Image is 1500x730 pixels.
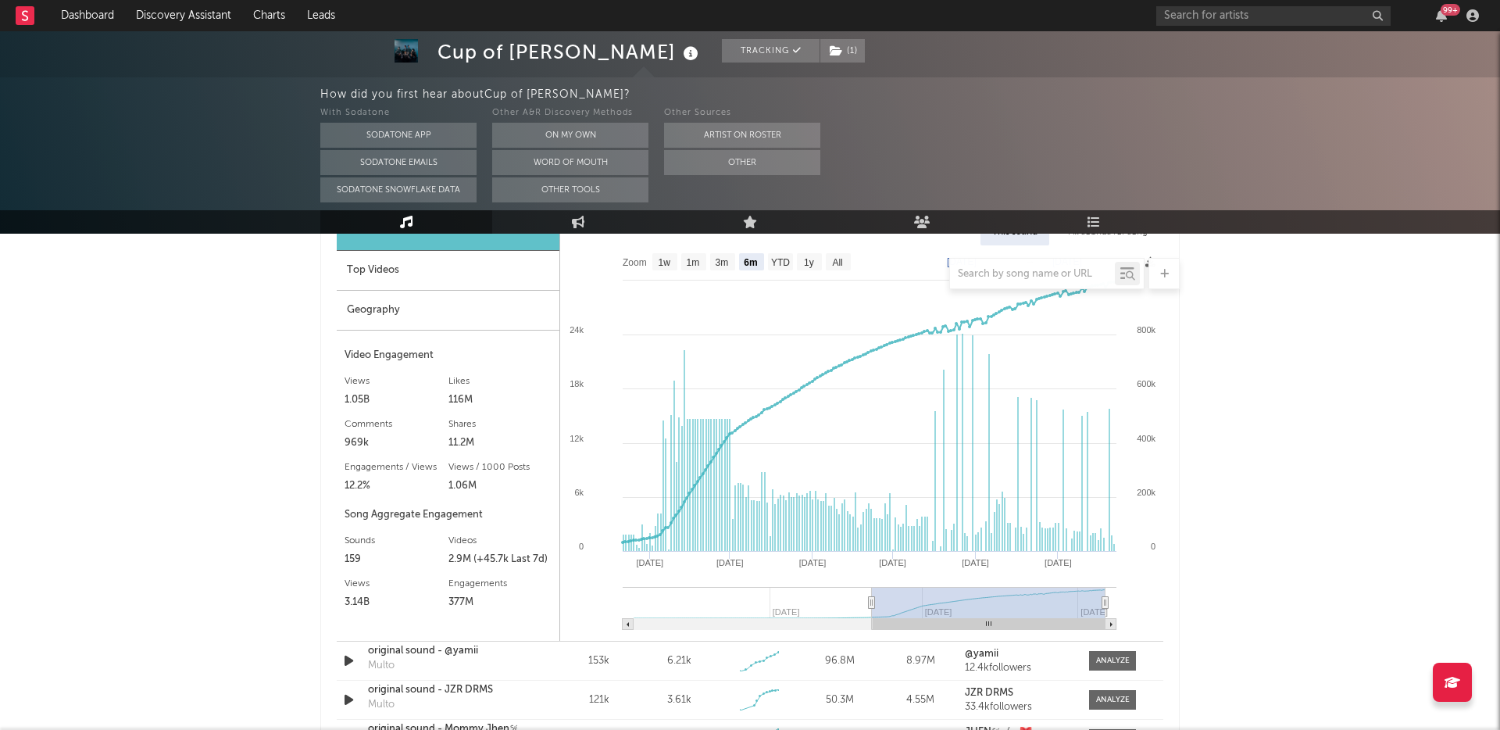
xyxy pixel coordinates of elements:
[965,688,1013,698] strong: JZR DRMS
[623,257,647,268] text: Zoom
[965,649,998,659] strong: @yamii
[1137,434,1155,443] text: 400k
[345,506,552,524] div: Song Aggregate Engagement
[437,39,702,65] div: Cup of [PERSON_NAME]
[448,458,552,477] div: Views / 1000 Posts
[664,104,820,123] div: Other Sources
[345,391,448,410] div: 1.05B
[562,653,635,669] div: 153k
[667,692,691,708] div: 3.61k
[950,268,1115,281] input: Search by song name or URL
[448,477,552,496] div: 1.06M
[492,104,648,123] div: Other A&R Discovery Methods
[337,251,559,291] div: Top Videos
[804,692,877,708] div: 50.3M
[804,653,877,669] div: 96.8M
[1151,542,1155,551] text: 0
[722,39,820,63] button: Tracking
[337,291,559,331] div: Geography
[879,558,906,567] text: [DATE]
[636,558,663,567] text: [DATE]
[448,415,552,434] div: Shares
[320,104,477,123] div: With Sodatone
[579,542,584,551] text: 0
[320,85,1500,104] div: How did you first hear about Cup of [PERSON_NAME] ?
[1436,9,1447,22] button: 99+
[820,39,865,63] button: (1)
[687,257,700,268] text: 1m
[448,434,552,453] div: 11.2M
[947,256,977,267] text: [DATE]
[667,653,691,669] div: 6.21k
[804,257,814,268] text: 1y
[448,391,552,410] div: 116M
[1026,256,1035,267] text: →
[448,531,552,550] div: Videos
[1045,558,1072,567] text: [DATE]
[562,692,635,708] div: 121k
[492,177,648,202] button: Other Tools
[570,434,584,443] text: 12k
[345,372,448,391] div: Views
[965,702,1073,713] div: 33.4k followers
[1052,256,1082,267] text: [DATE]
[716,558,744,567] text: [DATE]
[1441,4,1460,16] div: 99 +
[771,257,790,268] text: YTD
[320,177,477,202] button: Sodatone Snowflake Data
[345,574,448,593] div: Views
[965,649,1073,660] a: @yamii
[965,688,1073,699] a: JZR DRMS
[884,653,957,669] div: 8.97M
[1156,6,1391,26] input: Search for artists
[799,558,827,567] text: [DATE]
[345,415,448,434] div: Comments
[1137,325,1155,335] text: 800k
[345,458,448,477] div: Engagements / Views
[1080,607,1108,617] text: [DATE]
[368,697,395,713] div: Multo
[884,692,957,708] div: 4.55M
[570,379,584,388] text: 18k
[664,150,820,175] button: Other
[345,477,448,496] div: 12.2%
[492,150,648,175] button: Word Of Mouth
[832,257,842,268] text: All
[448,550,552,569] div: 2.9M (+45.7k Last 7d)
[368,682,531,698] a: original sound - JZR DRMS
[448,593,552,612] div: 377M
[1137,379,1155,388] text: 600k
[345,434,448,453] div: 969k
[368,658,395,674] div: Multo
[820,39,866,63] span: ( 1 )
[965,663,1073,674] div: 12.4k followers
[368,643,531,659] a: original sound - @yamii
[345,550,448,569] div: 159
[345,346,552,365] div: Video Engagement
[716,257,729,268] text: 3m
[659,257,671,268] text: 1w
[448,574,552,593] div: Engagements
[1137,488,1155,497] text: 200k
[320,150,477,175] button: Sodatone Emails
[744,257,757,268] text: 6m
[962,558,989,567] text: [DATE]
[570,325,584,335] text: 24k
[448,372,552,391] div: Likes
[345,531,448,550] div: Sounds
[345,593,448,612] div: 3.14B
[492,123,648,148] button: On My Own
[320,123,477,148] button: Sodatone App
[574,488,584,497] text: 6k
[664,123,820,148] button: Artist on Roster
